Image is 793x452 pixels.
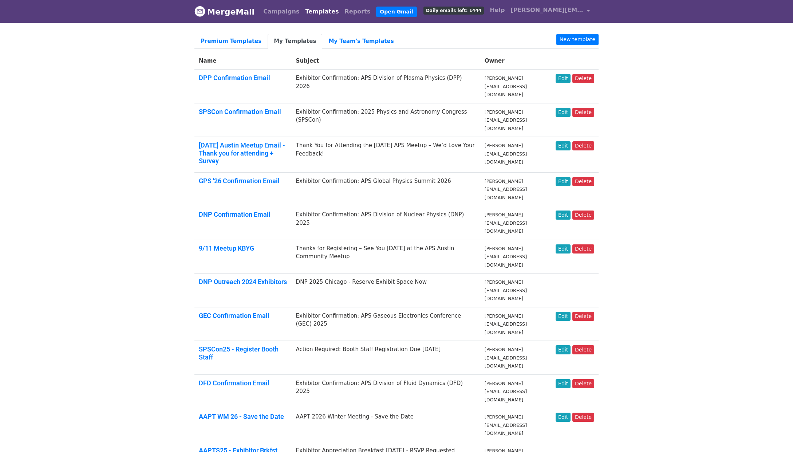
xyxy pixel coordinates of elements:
[322,34,400,49] a: My Team's Templates
[556,177,571,186] a: Edit
[556,413,571,422] a: Edit
[199,108,281,115] a: SPSCon Confirmation Email
[292,240,480,274] td: Thanks for Registering – See You [DATE] at the APS Austin Community Meetup
[292,70,480,103] td: Exhibitor Confirmation: APS Division of Plasma Physics (DPP) 2026
[292,206,480,240] td: Exhibitor Confirmation: APS Division of Nuclear Physics (DNP) 2025
[485,246,527,268] small: [PERSON_NAME][EMAIL_ADDRESS][DOMAIN_NAME]
[292,137,480,173] td: Thank You for Attending the [DATE] APS Meetup – We’d Love Your Feedback!
[485,178,527,200] small: [PERSON_NAME][EMAIL_ADDRESS][DOMAIN_NAME]
[199,244,254,252] a: 9/11 Meetup KBYG
[260,4,302,19] a: Campaigns
[292,274,480,307] td: DNP 2025 Chicago - Reserve Exhibit Space Now
[292,408,480,442] td: AAPT 2026 Winter Meeting - Save the Date
[292,103,480,137] td: Exhibitor Confirmation: 2025 Physics and Astronomy Congress (SPSCon)
[485,143,527,165] small: [PERSON_NAME][EMAIL_ADDRESS][DOMAIN_NAME]
[194,4,255,19] a: MergeMail
[556,345,571,354] a: Edit
[292,307,480,341] td: Exhibitor Confirmation: APS Gaseous Electronics Conference (GEC) 2025
[556,244,571,253] a: Edit
[199,141,285,165] a: [DATE] Austin Meetup Email - Thank you for attending + Survey
[199,379,269,387] a: DFD Confirmation Email
[572,312,594,321] a: Delete
[480,52,551,70] th: Owner
[342,4,374,19] a: Reports
[572,413,594,422] a: Delete
[572,244,594,253] a: Delete
[556,211,571,220] a: Edit
[556,379,571,388] a: Edit
[556,74,571,83] a: Edit
[194,34,268,49] a: Premium Templates
[485,381,527,402] small: [PERSON_NAME][EMAIL_ADDRESS][DOMAIN_NAME]
[199,74,270,82] a: DPP Confirmation Email
[194,6,205,17] img: MergeMail logo
[421,3,487,17] a: Daily emails left: 1444
[199,211,271,218] a: DNP Confirmation Email
[508,3,593,20] a: [PERSON_NAME][EMAIL_ADDRESS][DOMAIN_NAME]
[292,172,480,206] td: Exhibitor Confirmation: APS Global Physics Summit 2026
[572,345,594,354] a: Delete
[556,312,571,321] a: Edit
[485,279,527,301] small: [PERSON_NAME][EMAIL_ADDRESS][DOMAIN_NAME]
[485,313,527,335] small: [PERSON_NAME][EMAIL_ADDRESS][DOMAIN_NAME]
[487,3,508,17] a: Help
[302,4,342,19] a: Templates
[572,108,594,117] a: Delete
[572,379,594,388] a: Delete
[199,278,287,286] a: DNP Outreach 2024 Exhibitors
[485,212,527,234] small: [PERSON_NAME][EMAIL_ADDRESS][DOMAIN_NAME]
[199,177,280,185] a: GPS '26 Confirmation Email
[194,52,292,70] th: Name
[423,7,484,15] span: Daily emails left: 1444
[199,345,279,361] a: SPSCon25 - Register Booth Staff
[485,414,527,436] small: [PERSON_NAME][EMAIL_ADDRESS][DOMAIN_NAME]
[485,109,527,131] small: [PERSON_NAME][EMAIL_ADDRESS][DOMAIN_NAME]
[572,141,594,150] a: Delete
[572,177,594,186] a: Delete
[572,211,594,220] a: Delete
[485,75,527,97] small: [PERSON_NAME][EMAIL_ADDRESS][DOMAIN_NAME]
[292,52,480,70] th: Subject
[292,341,480,375] td: Action Required: Booth Staff Registration Due [DATE]
[485,347,527,369] small: [PERSON_NAME][EMAIL_ADDRESS][DOMAIN_NAME]
[268,34,322,49] a: My Templates
[556,34,599,45] a: New template
[199,413,284,420] a: AAPT WM 26 - Save the Date
[556,108,571,117] a: Edit
[292,374,480,408] td: Exhibitor Confirmation: APS Division of Fluid Dynamics (DFD) 2025
[199,312,269,319] a: GEC Confirmation Email
[572,74,594,83] a: Delete
[556,141,571,150] a: Edit
[376,7,417,17] a: Open Gmail
[510,6,583,15] span: [PERSON_NAME][EMAIL_ADDRESS][DOMAIN_NAME]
